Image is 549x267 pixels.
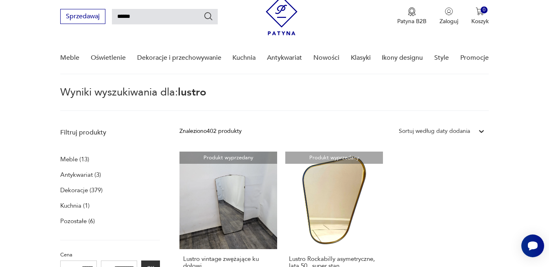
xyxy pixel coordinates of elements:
[60,169,101,180] a: Antykwariat (3)
[445,7,453,15] img: Ikonka użytkownika
[60,185,103,196] a: Dekoracje (379)
[60,215,95,227] a: Pozostałe (6)
[440,17,458,25] p: Zaloguj
[60,9,105,24] button: Sprzedawaj
[60,154,89,165] a: Meble (13)
[382,42,423,74] a: Ikony designu
[397,7,427,25] a: Ikona medaluPatyna B2B
[471,17,489,25] p: Koszyk
[60,250,160,259] p: Cena
[471,7,489,25] button: 0Koszyk
[521,234,544,257] iframe: Smartsupp widget button
[481,7,488,13] div: 0
[397,7,427,25] button: Patyna B2B
[397,17,427,25] p: Patyna B2B
[232,42,256,74] a: Kuchnia
[60,87,488,111] p: Wyniki wyszukiwania dla:
[91,42,126,74] a: Oświetlenie
[60,42,79,74] a: Meble
[137,42,221,74] a: Dekoracje i przechowywanie
[203,11,213,21] button: Szukaj
[60,200,90,211] a: Kuchnia (1)
[179,127,242,136] div: Znaleziono 402 produkty
[434,42,449,74] a: Style
[178,85,206,100] span: lustro
[351,42,371,74] a: Klasyki
[267,42,302,74] a: Antykwariat
[60,128,160,137] p: Filtruj produkty
[476,7,484,15] img: Ikona koszyka
[60,14,105,20] a: Sprzedawaj
[408,7,416,16] img: Ikona medalu
[460,42,489,74] a: Promocje
[440,7,458,25] button: Zaloguj
[313,42,339,74] a: Nowości
[399,127,470,136] div: Sortuj według daty dodania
